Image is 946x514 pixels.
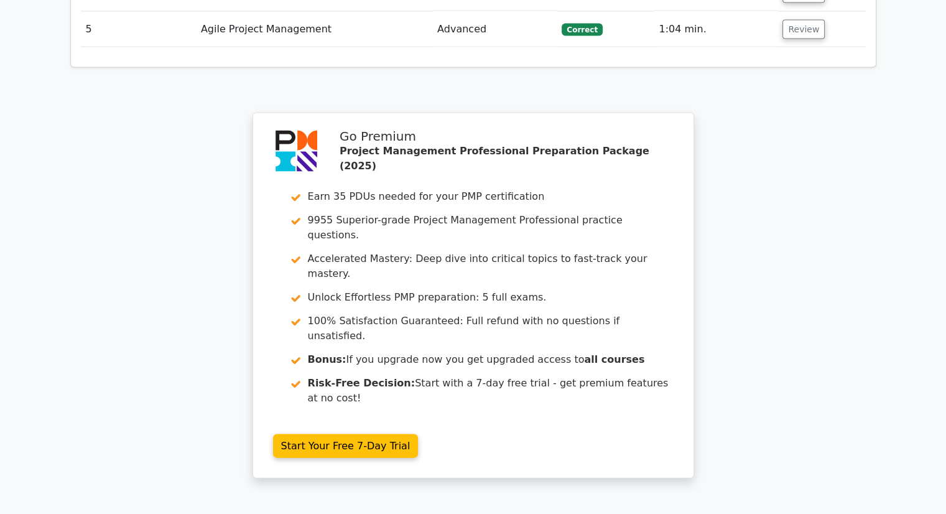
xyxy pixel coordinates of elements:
td: 1:04 min. [654,12,777,47]
td: 5 [81,12,196,47]
td: Agile Project Management [196,12,432,47]
a: Start Your Free 7-Day Trial [273,434,419,458]
span: Correct [562,24,602,36]
button: Review [782,20,825,39]
td: Advanced [432,12,557,47]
